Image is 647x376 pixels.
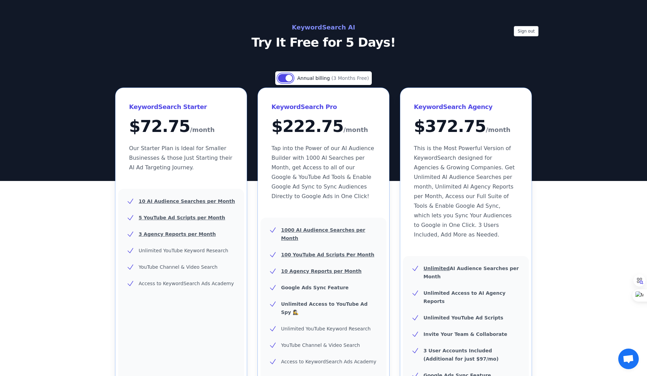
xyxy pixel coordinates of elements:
[423,266,519,279] b: AI Audience Searches per Month
[139,248,228,253] span: Unlimited YouTube Keyword Research
[129,118,233,135] div: $ 72.75
[271,118,376,135] div: $ 222.75
[281,326,371,331] span: Unlimited YouTube Keyword Research
[139,281,234,286] span: Access to KeywordSearch Ads Academy
[414,145,515,238] span: This is the Most Powerful Version of KeywordSearch designed for Agencies & Growing Companies. Get...
[343,124,368,135] span: /month
[139,215,225,220] u: 5 YouTube Ad Scripts per Month
[514,26,538,36] button: Sign out
[423,266,450,271] u: Unlimited
[271,101,376,112] h3: KeywordSearch Pro
[170,22,477,33] h2: KeywordSearch AI
[423,331,507,337] b: Invite Your Team & Collaborate
[331,75,369,81] span: (3 Months Free)
[139,231,216,237] u: 3 Agency Reports per Month
[423,348,498,362] b: 3 User Accounts Included (Additional for just $97/mo)
[281,227,365,241] u: 1000 AI Audience Searches per Month
[486,124,510,135] span: /month
[170,36,477,49] p: Try It Free for 5 Days!
[423,315,503,320] b: Unlimited YouTube Ad Scripts
[414,118,518,135] div: $ 372.75
[281,285,348,290] b: Google Ads Sync Feature
[281,301,368,315] b: Unlimited Access to YouTube Ad Spy 🕵️‍♀️
[414,101,518,112] h3: KeywordSearch Agency
[139,198,235,204] u: 10 AI Audience Searches per Month
[281,252,374,257] u: 100 YouTube Ad Scripts Per Month
[423,290,506,304] b: Unlimited Access to AI Agency Reports
[281,268,361,274] u: 10 Agency Reports per Month
[281,342,360,348] span: YouTube Channel & Video Search
[271,145,374,199] span: Tap into the Power of our AI Audience Builder with 1000 AI Searches per Month, get Access to all ...
[297,75,331,81] span: Annual billing
[618,349,639,369] div: Open chat
[281,359,376,364] span: Access to KeywordSearch Ads Academy
[190,124,215,135] span: /month
[129,145,232,171] span: Our Starter Plan is Ideal for Smaller Businesses & those Just Starting their AI Ad Targeting Jour...
[129,101,233,112] h3: KeywordSearch Starter
[139,264,217,270] span: YouTube Channel & Video Search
